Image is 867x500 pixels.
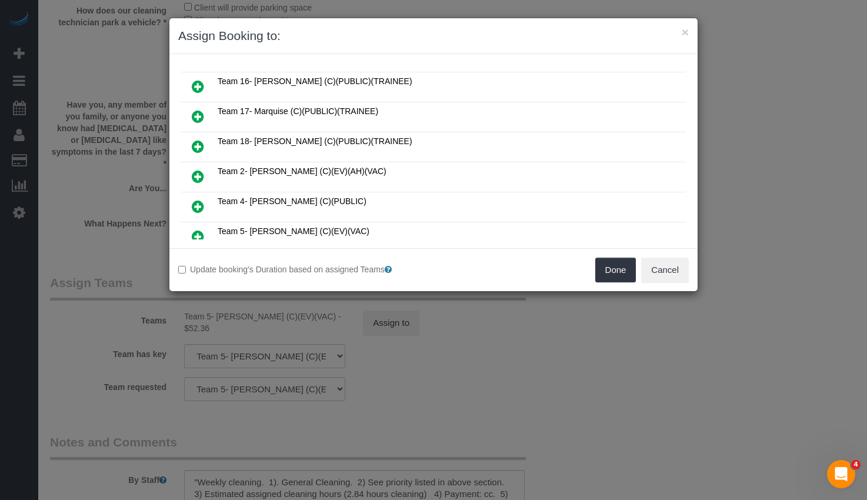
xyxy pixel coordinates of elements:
span: Team 16- [PERSON_NAME] (C)(PUBLIC)(TRAINEE) [218,76,412,86]
span: Team 5- [PERSON_NAME] (C)(EV)(VAC) [218,226,369,236]
span: Team 4- [PERSON_NAME] (C)(PUBLIC) [218,196,366,206]
span: 4 [851,460,861,469]
button: Done [595,258,636,282]
button: Cancel [641,258,689,282]
h3: Assign Booking to: [178,27,689,45]
label: Update booking's Duration based on assigned Teams [178,264,425,275]
input: Update booking's Duration based on assigned Teams [178,266,186,274]
span: Team 18- [PERSON_NAME] (C)(PUBLIC)(TRAINEE) [218,136,412,146]
span: Team 17- Marquise (C)(PUBLIC)(TRAINEE) [218,106,378,116]
iframe: Intercom live chat [827,460,855,488]
button: × [682,26,689,38]
span: Team 2- [PERSON_NAME] (C)(EV)(AH)(VAC) [218,166,386,176]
